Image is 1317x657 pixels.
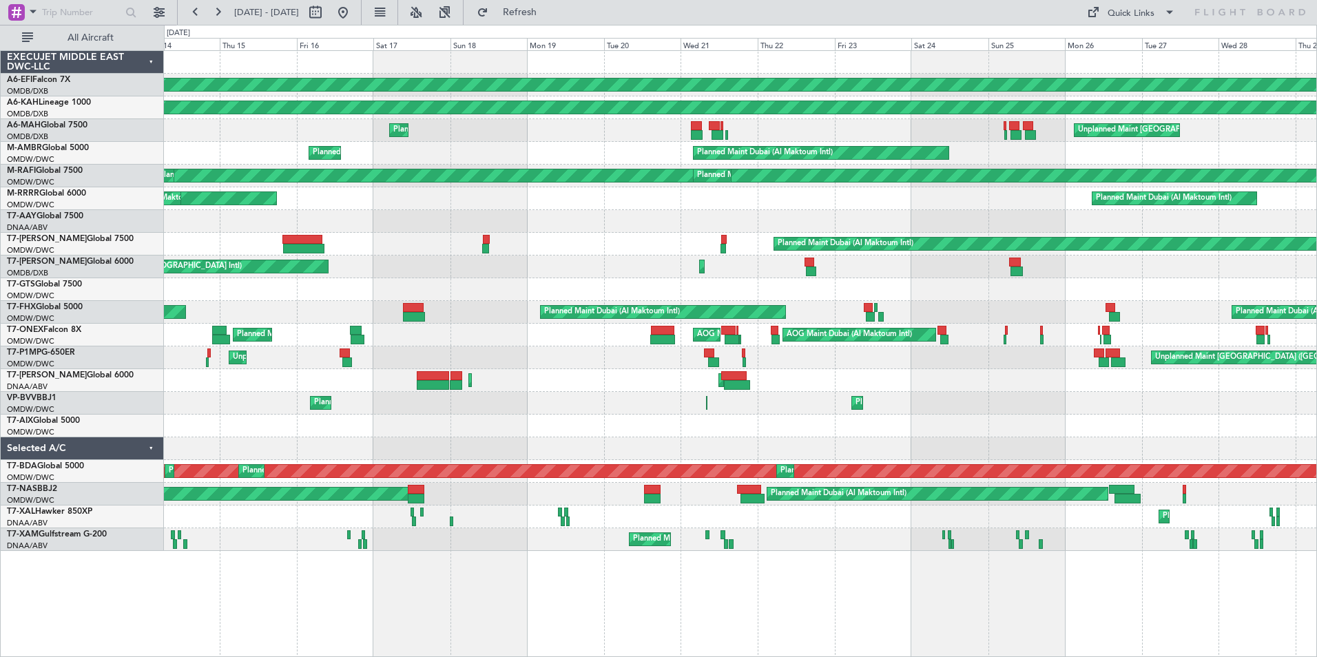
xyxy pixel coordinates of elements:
span: T7-FHX [7,303,36,311]
span: A6-MAH [7,121,41,129]
div: Fri 23 [835,38,912,50]
span: Refresh [491,8,549,17]
a: T7-AIXGlobal 5000 [7,417,80,425]
div: Planned Maint [GEOGRAPHIC_DATA] ([GEOGRAPHIC_DATA] Intl) [393,120,623,140]
span: T7-BDA [7,462,37,470]
a: DNAA/ABV [7,382,48,392]
div: Mon 26 [1065,38,1142,50]
div: AOG Maint Dubai (Al Maktoum Intl) [787,324,912,345]
span: M-RAFI [7,167,36,175]
span: A6-EFI [7,76,32,84]
span: M-AMBR [7,144,42,152]
span: T7-XAM [7,530,39,539]
div: Tue 27 [1142,38,1219,50]
a: A6-EFIFalcon 7X [7,76,70,84]
a: OMDW/DWC [7,177,54,187]
a: OMDB/DXB [7,268,48,278]
div: Unplanned Maint [GEOGRAPHIC_DATA] (Al Maktoum Intl) [723,370,926,390]
a: A6-KAHLineage 1000 [7,98,91,107]
div: [DATE] [167,28,190,39]
div: Planned Maint Scottsdale [237,324,326,345]
span: T7-GTS [7,280,35,289]
a: OMDB/DXB [7,109,48,119]
span: All Aircraft [36,33,145,43]
a: T7-FHXGlobal 5000 [7,303,83,311]
div: Thu 15 [220,38,297,50]
a: DNAA/ABV [7,541,48,551]
div: Wed 28 [1219,38,1296,50]
a: T7-XAMGulfstream G-200 [7,530,107,539]
a: OMDW/DWC [7,336,54,346]
a: OMDB/DXB [7,132,48,142]
div: Fri 16 [297,38,374,50]
div: Unplanned Maint Nice ([GEOGRAPHIC_DATA]) [233,347,396,368]
span: A6-KAH [7,98,39,107]
a: M-RAFIGlobal 7500 [7,167,83,175]
span: T7-[PERSON_NAME] [7,371,87,379]
span: T7-P1MP [7,348,41,357]
a: T7-NASBBJ2 [7,485,57,493]
a: T7-XALHawker 850XP [7,508,92,516]
div: Planned Maint Abuja ([PERSON_NAME] Intl) [633,529,788,550]
div: Sun 18 [450,38,528,50]
div: Sun 25 [988,38,1066,50]
input: Trip Number [42,2,121,23]
span: T7-[PERSON_NAME] [7,235,87,243]
span: T7-[PERSON_NAME] [7,258,87,266]
span: VP-BVV [7,394,37,402]
div: Thu 22 [758,38,835,50]
a: T7-GTSGlobal 7500 [7,280,82,289]
a: OMDW/DWC [7,404,54,415]
a: OMDW/DWC [7,495,54,505]
a: DNAA/ABV [7,222,48,233]
a: OMDW/DWC [7,359,54,369]
span: T7-AIX [7,417,33,425]
div: Mon 19 [527,38,604,50]
div: Wed 14 [143,38,220,50]
a: OMDB/DXB [7,86,48,96]
div: Tue 20 [604,38,681,50]
div: Wed 21 [681,38,758,50]
div: Planned Maint Dubai (Al Maktoum Intl) [169,461,304,481]
a: OMDW/DWC [7,427,54,437]
a: M-RRRRGlobal 6000 [7,189,86,198]
div: Sat 17 [373,38,450,50]
button: All Aircraft [15,27,149,49]
a: VP-BVVBBJ1 [7,394,56,402]
div: Planned Maint [GEOGRAPHIC_DATA] ([GEOGRAPHIC_DATA] Intl) [703,256,933,277]
div: Quick Links [1108,7,1154,21]
div: Planned Maint Dubai (Al Maktoum Intl) [771,483,906,504]
a: M-AMBRGlobal 5000 [7,144,89,152]
a: OMDW/DWC [7,291,54,301]
a: T7-AAYGlobal 7500 [7,212,83,220]
a: A6-MAHGlobal 7500 [7,121,87,129]
a: T7-ONEXFalcon 8X [7,326,81,334]
div: Planned Maint Dubai (Al Maktoum Intl) [1096,188,1232,209]
span: T7-AAY [7,212,37,220]
a: T7-[PERSON_NAME]Global 7500 [7,235,134,243]
div: Planned Maint Dubai (Al Maktoum Intl) [313,143,448,163]
div: AOG Maint Paris ([GEOGRAPHIC_DATA]) [697,324,842,345]
a: DNAA/ABV [7,518,48,528]
div: Sat 24 [911,38,988,50]
a: OMDW/DWC [7,154,54,165]
button: Refresh [470,1,553,23]
span: T7-NAS [7,485,37,493]
div: Planned Maint Dubai (Al Maktoum Intl) [697,143,833,163]
div: Planned Maint Dubai (Al Maktoum Intl) [697,165,833,186]
div: Planned Maint Dubai (Al Maktoum Intl) [242,461,378,481]
a: OMDW/DWC [7,200,54,210]
a: T7-[PERSON_NAME]Global 6000 [7,371,134,379]
div: Planned Maint Dubai (Al Maktoum Intl) [780,461,916,481]
div: Planned Maint Dubai (Al Maktoum Intl) [544,302,680,322]
div: Planned Maint Dubai (Al Maktoum Intl) [314,393,450,413]
a: OMDW/DWC [7,313,54,324]
a: OMDW/DWC [7,245,54,255]
button: Quick Links [1080,1,1182,23]
div: Planned Maint Dubai (Al Maktoum Intl) [855,393,991,413]
span: T7-ONEX [7,326,43,334]
span: [DATE] - [DATE] [234,6,299,19]
span: M-RRRR [7,189,39,198]
a: OMDW/DWC [7,472,54,483]
span: T7-XAL [7,508,35,516]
